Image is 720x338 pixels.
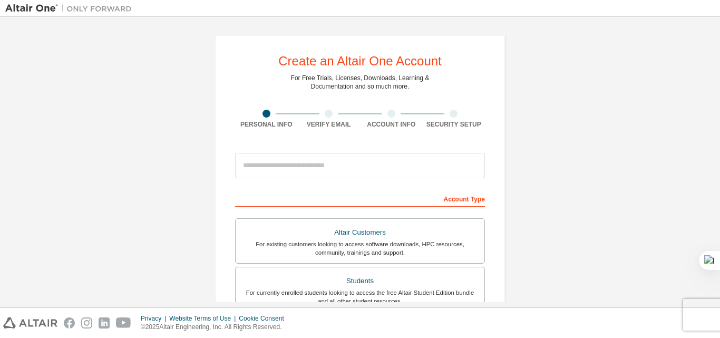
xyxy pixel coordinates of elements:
div: Personal Info [235,120,298,129]
div: Account Type [235,190,485,207]
img: linkedin.svg [99,317,110,329]
div: Altair Customers [242,225,478,240]
div: For currently enrolled students looking to access the free Altair Student Edition bundle and all ... [242,288,478,305]
div: Cookie Consent [239,314,290,323]
div: Account Info [360,120,423,129]
img: youtube.svg [116,317,131,329]
p: © 2025 Altair Engineering, Inc. All Rights Reserved. [141,323,290,332]
div: Privacy [141,314,169,323]
div: For existing customers looking to access software downloads, HPC resources, community, trainings ... [242,240,478,257]
div: Verify Email [298,120,361,129]
img: Altair One [5,3,137,14]
div: For Free Trials, Licenses, Downloads, Learning & Documentation and so much more. [291,74,430,91]
div: Students [242,274,478,288]
img: instagram.svg [81,317,92,329]
img: altair_logo.svg [3,317,57,329]
div: Security Setup [423,120,485,129]
div: Website Terms of Use [169,314,239,323]
img: facebook.svg [64,317,75,329]
div: Create an Altair One Account [278,55,442,67]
